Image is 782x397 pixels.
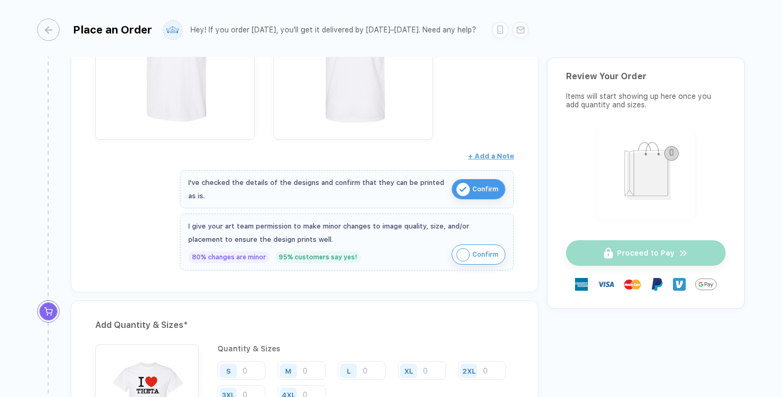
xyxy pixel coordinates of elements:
div: 2XL [462,367,476,375]
img: user profile [163,21,182,39]
div: XL [404,367,413,375]
span: Confirm [472,246,498,263]
div: Hey! If you order [DATE], you'll get it delivered by [DATE]–[DATE]. Need any help? [190,26,476,35]
div: I give your art team permission to make minor changes to image quality, size, and/or placement to... [188,219,505,246]
img: Venmo [673,278,686,291]
div: M [285,367,292,375]
img: shopping_bag.png [602,135,690,212]
div: 80% changes are minor [188,251,270,263]
div: Quantity & Sizes [218,344,514,353]
button: iconConfirm [452,179,505,199]
div: Items will start showing up here once you add quantity and sizes. [566,92,726,109]
img: icon [456,248,470,261]
img: visa [597,276,614,293]
img: Paypal [651,278,663,291]
button: iconConfirm [452,244,505,265]
span: Confirm [472,181,498,198]
div: S [226,367,231,375]
button: + Add a Note [468,148,514,165]
div: I've checked the details of the designs and confirm that they can be printed as is. [188,176,446,202]
div: Review Your Order [566,71,726,81]
img: icon [456,183,470,196]
img: express [575,278,588,291]
div: Add Quantity & Sizes [95,317,514,334]
span: + Add a Note [468,152,514,160]
img: master-card [624,276,641,293]
div: Place an Order [73,23,152,36]
div: 95% customers say yes! [275,251,361,263]
div: L [347,367,351,375]
img: GPay [695,274,717,295]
